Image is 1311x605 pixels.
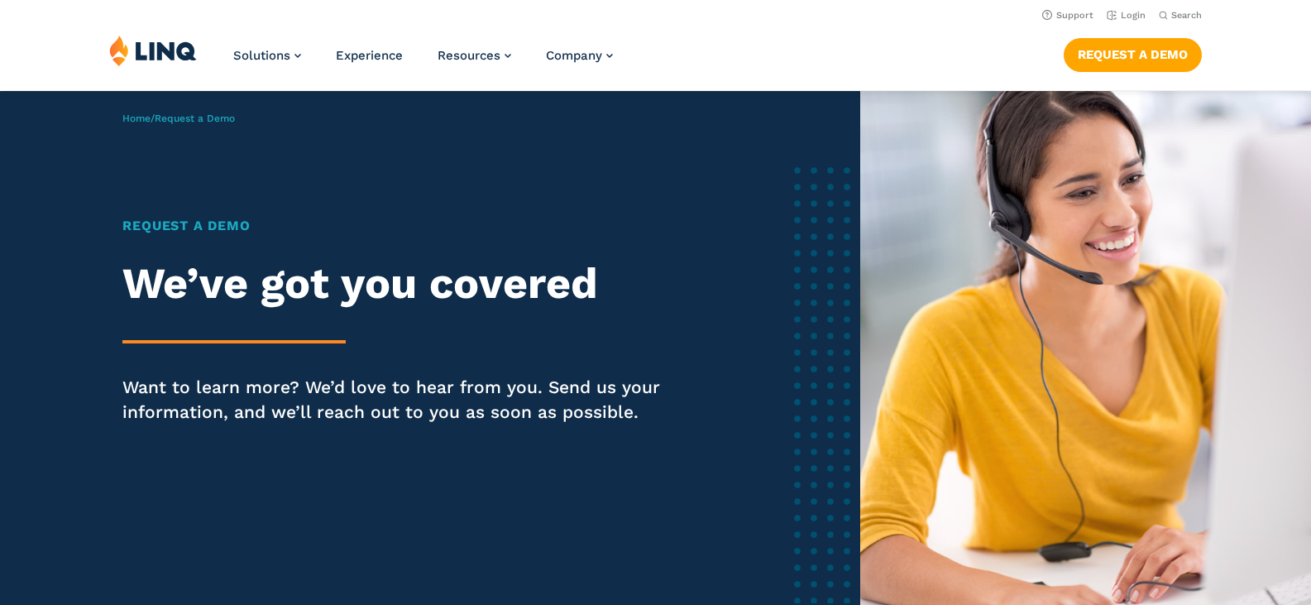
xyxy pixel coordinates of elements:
h2: We’ve got you covered [122,259,704,309]
button: Open Search Bar [1159,9,1202,22]
span: Solutions [233,48,290,63]
span: Company [546,48,602,63]
span: Request a Demo [155,113,235,124]
a: Login [1107,10,1146,21]
p: Want to learn more? We’d love to hear from you. Send us your information, and we’ll reach out to ... [122,375,704,425]
a: Solutions [233,48,301,63]
a: Home [122,113,151,124]
a: Company [546,48,613,63]
nav: Primary Navigation [233,35,613,89]
img: LINQ | K‑12 Software [109,35,197,66]
h1: Request a Demo [122,216,704,236]
span: Search [1171,10,1202,21]
a: Support [1042,10,1093,21]
a: Request a Demo [1064,38,1202,71]
a: Resources [438,48,511,63]
nav: Button Navigation [1064,35,1202,71]
span: / [122,113,235,124]
a: Experience [336,48,403,63]
span: Resources [438,48,500,63]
